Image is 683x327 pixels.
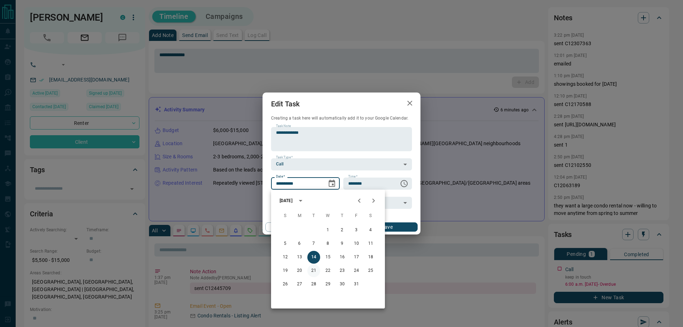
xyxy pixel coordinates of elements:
[280,197,292,204] div: [DATE]
[279,251,292,264] button: 12
[352,194,366,208] button: Previous month
[265,222,326,232] button: Cancel
[279,278,292,291] button: 26
[364,251,377,264] button: 18
[364,224,377,237] button: 4
[276,174,285,179] label: Date
[322,278,334,291] button: 29
[336,237,349,250] button: 9
[322,237,334,250] button: 8
[293,237,306,250] button: 6
[263,93,308,115] h2: Edit Task
[279,237,292,250] button: 5
[350,237,363,250] button: 10
[397,176,411,191] button: Choose time, selected time is 6:00 AM
[276,124,291,128] label: Task Note
[364,264,377,277] button: 25
[350,209,363,223] span: Friday
[279,209,292,223] span: Sunday
[307,237,320,250] button: 7
[307,209,320,223] span: Tuesday
[336,224,349,237] button: 2
[336,264,349,277] button: 23
[322,264,334,277] button: 22
[364,237,377,250] button: 11
[271,158,412,170] div: Call
[293,278,306,291] button: 27
[322,224,334,237] button: 1
[279,264,292,277] button: 19
[271,115,412,121] p: Creating a task here will automatically add it to your Google Calendar.
[295,195,307,207] button: calendar view is open, switch to year view
[293,264,306,277] button: 20
[322,251,334,264] button: 15
[366,194,381,208] button: Next month
[307,278,320,291] button: 28
[293,209,306,223] span: Monday
[336,209,349,223] span: Thursday
[336,251,349,264] button: 16
[293,251,306,264] button: 13
[350,264,363,277] button: 24
[336,278,349,291] button: 30
[350,251,363,264] button: 17
[307,251,320,264] button: 14
[325,176,339,191] button: Choose date, selected date is Oct 14, 2025
[322,209,334,223] span: Wednesday
[276,155,293,160] label: Task Type
[350,224,363,237] button: 3
[348,174,358,179] label: Time
[307,264,320,277] button: 21
[357,222,418,232] button: Save
[350,278,363,291] button: 31
[364,209,377,223] span: Saturday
